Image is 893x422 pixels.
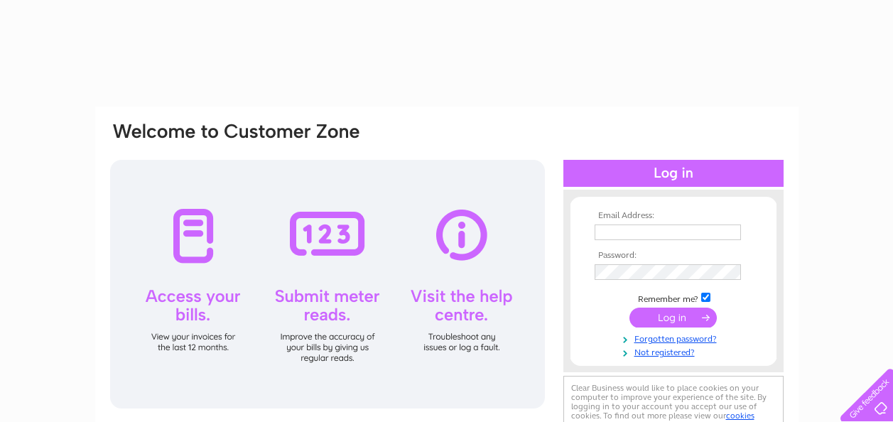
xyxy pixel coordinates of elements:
[629,308,717,328] input: Submit
[595,345,756,358] a: Not registered?
[591,251,756,261] th: Password:
[591,211,756,221] th: Email Address:
[591,291,756,305] td: Remember me?
[595,331,756,345] a: Forgotten password?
